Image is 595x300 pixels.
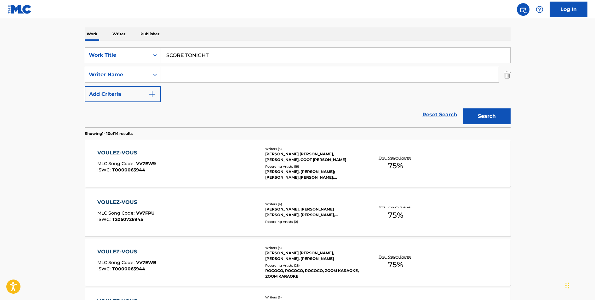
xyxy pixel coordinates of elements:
div: Writers ( 3 ) [265,295,360,300]
span: 75 % [388,259,403,270]
a: Log In [550,2,587,17]
span: MLC Song Code : [97,210,136,216]
a: Reset Search [419,108,460,122]
div: Writers ( 3 ) [265,147,360,151]
span: VV7EW9 [136,161,156,166]
span: ISWC : [97,266,112,272]
div: VOULEZ-VOUS [97,149,156,157]
span: MLC Song Code : [97,260,136,265]
p: Total Known Shares: [379,155,413,160]
form: Search Form [85,47,511,127]
span: 75 % [388,160,403,171]
div: ROCOCO, ROCOCO, ROCOCO, ZOOM KARAOKE, ZOOM KARAOKE [265,268,360,279]
a: VOULEZ-VOUSMLC Song Code:VV7FPUISWC:T2050726945Writers (4)[PERSON_NAME], [PERSON_NAME] [PERSON_NA... [85,189,511,236]
span: ISWC : [97,167,112,173]
span: T0000063944 [112,167,145,173]
span: ISWC : [97,216,112,222]
div: Writer Name [89,71,146,78]
iframe: Chat Widget [564,270,595,300]
a: Public Search [517,3,529,16]
span: 75 % [388,210,403,221]
div: Drag [565,276,569,295]
span: VV7EWB [136,260,157,265]
p: Publisher [139,27,161,41]
div: [PERSON_NAME] [PERSON_NAME], [PERSON_NAME], COOT [PERSON_NAME] [265,151,360,163]
div: VOULEZ-VOUS [97,199,155,206]
div: [PERSON_NAME], [PERSON_NAME] [PERSON_NAME], [PERSON_NAME], [PERSON_NAME] [265,206,360,218]
img: search [519,6,527,13]
span: T0000063944 [112,266,145,272]
div: Recording Artists ( 0 ) [265,219,360,224]
p: Total Known Shares: [379,254,413,259]
div: Recording Artists ( 28 ) [265,263,360,268]
img: Delete Criterion [504,67,511,83]
div: [PERSON_NAME], [PERSON_NAME];[PERSON_NAME];[PERSON_NAME];[PERSON_NAME], ERASURE, REVENTON, TECHNO... [265,169,360,180]
span: T2050726945 [112,216,143,222]
div: Writers ( 3 ) [265,245,360,250]
img: 9d2ae6d4665cec9f34b9.svg [148,90,156,98]
img: MLC Logo [8,5,32,14]
div: Recording Artists ( 19 ) [265,164,360,169]
div: Writers ( 4 ) [265,202,360,206]
div: VOULEZ-VOUS [97,248,157,256]
span: VV7FPU [136,210,155,216]
div: Work Title [89,51,146,59]
img: help [536,6,543,13]
a: VOULEZ-VOUSMLC Song Code:VV7EW9ISWC:T0000063944Writers (3)[PERSON_NAME] [PERSON_NAME], [PERSON_NA... [85,140,511,187]
p: Showing 1 - 10 of 14 results [85,131,133,136]
div: [PERSON_NAME] [PERSON_NAME], [PERSON_NAME], [PERSON_NAME] [265,250,360,262]
a: VOULEZ-VOUSMLC Song Code:VV7EWBISWC:T0000063944Writers (3)[PERSON_NAME] [PERSON_NAME], [PERSON_NA... [85,239,511,286]
p: Work [85,27,99,41]
div: Help [533,3,546,16]
span: MLC Song Code : [97,161,136,166]
button: Search [463,108,511,124]
p: Total Known Shares: [379,205,413,210]
p: Writer [111,27,127,41]
button: Add Criteria [85,86,161,102]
